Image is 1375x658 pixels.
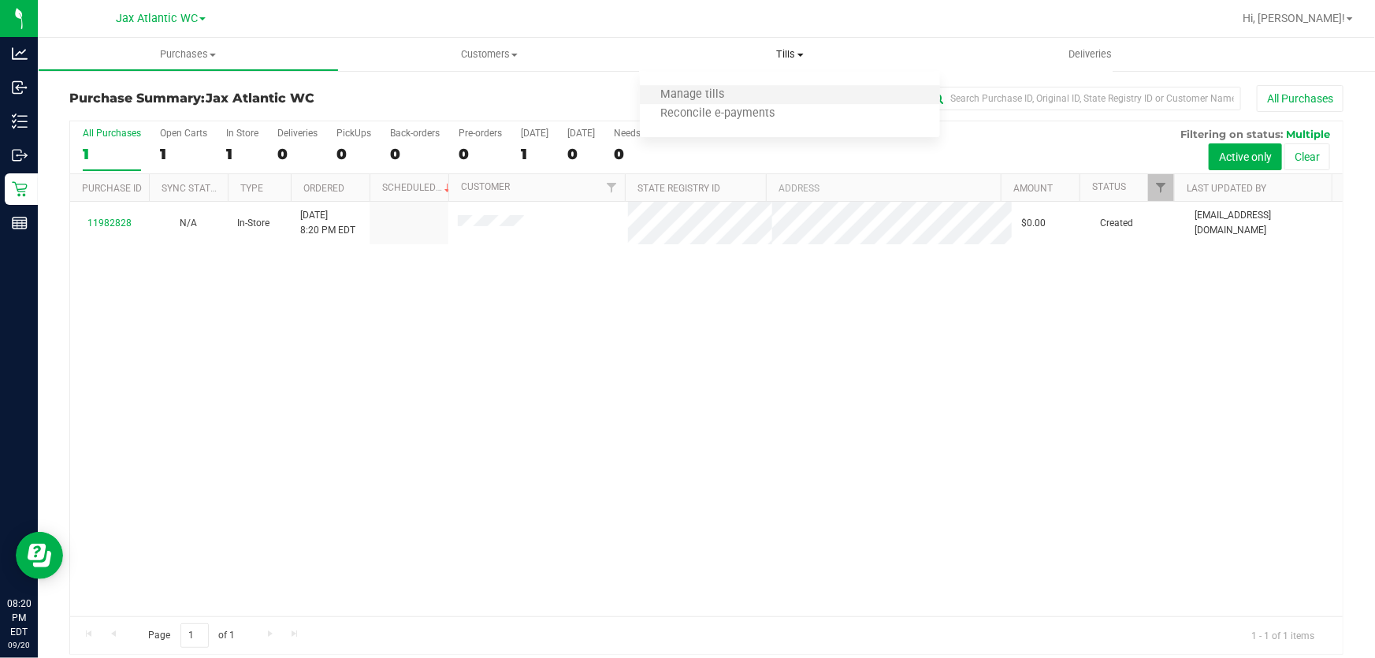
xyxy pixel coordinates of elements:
[1286,128,1330,140] span: Multiple
[87,217,132,229] a: 11982828
[160,145,207,163] div: 1
[766,174,1001,202] th: Address
[1092,181,1126,192] a: Status
[640,47,941,61] span: Tills
[7,639,31,651] p: 09/20
[277,128,318,139] div: Deliveries
[1187,183,1266,194] a: Last Updated By
[614,128,672,139] div: Needs Review
[12,147,28,163] inline-svg: Outbound
[1148,174,1174,201] a: Filter
[336,128,371,139] div: PickUps
[459,128,502,139] div: Pre-orders
[461,181,510,192] a: Customer
[336,145,371,163] div: 0
[1013,183,1053,194] a: Amount
[1243,12,1345,24] span: Hi, [PERSON_NAME]!
[69,91,494,106] h3: Purchase Summary:
[940,38,1241,71] a: Deliveries
[390,128,440,139] div: Back-orders
[1257,85,1343,112] button: All Purchases
[12,215,28,231] inline-svg: Reports
[12,181,28,197] inline-svg: Retail
[135,623,248,648] span: Page of 1
[303,183,344,194] a: Ordered
[7,597,31,639] p: 08:20 PM EDT
[277,145,318,163] div: 0
[640,88,746,102] span: Manage tills
[300,208,355,238] span: [DATE] 8:20 PM EDT
[116,12,198,25] span: Jax Atlantic WC
[640,38,941,71] a: Tills Manage tills Reconcile e-payments
[567,145,595,163] div: 0
[162,183,222,194] a: Sync Status
[240,183,263,194] a: Type
[390,145,440,163] div: 0
[83,145,141,163] div: 1
[226,145,258,163] div: 1
[16,532,63,579] iframe: Resource center
[39,47,338,61] span: Purchases
[1239,623,1327,647] span: 1 - 1 of 1 items
[340,47,639,61] span: Customers
[12,113,28,129] inline-svg: Inventory
[926,87,1241,110] input: Search Purchase ID, Original ID, State Registry ID or Customer Name...
[1048,47,1134,61] span: Deliveries
[1284,143,1330,170] button: Clear
[1180,128,1283,140] span: Filtering on status:
[459,145,502,163] div: 0
[567,128,595,139] div: [DATE]
[12,80,28,95] inline-svg: Inbound
[640,107,797,121] span: Reconcile e-payments
[180,217,197,229] span: Not Applicable
[12,46,28,61] inline-svg: Analytics
[382,182,454,193] a: Scheduled
[1100,216,1133,231] span: Created
[521,145,548,163] div: 1
[82,183,142,194] a: Purchase ID
[1021,216,1046,231] span: $0.00
[38,38,339,71] a: Purchases
[1209,143,1282,170] button: Active only
[521,128,548,139] div: [DATE]
[83,128,141,139] div: All Purchases
[180,623,209,648] input: 1
[160,128,207,139] div: Open Carts
[599,174,625,201] a: Filter
[637,183,720,194] a: State Registry ID
[614,145,672,163] div: 0
[1195,208,1333,238] span: [EMAIL_ADDRESS][DOMAIN_NAME]
[237,216,269,231] span: In-Store
[180,216,197,231] button: N/A
[226,128,258,139] div: In Store
[339,38,640,71] a: Customers
[206,91,314,106] span: Jax Atlantic WC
